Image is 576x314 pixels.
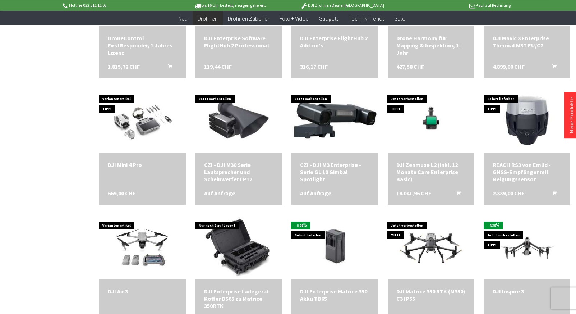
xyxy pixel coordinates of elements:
[493,190,525,197] span: 2.339,00 CHF
[568,97,575,133] a: Neue Produkte
[204,288,273,309] a: DJI Enterprise Ladegerät Koffer BS65 zu Matrice 350RTK 1.253,64 CHF In den Warenkorb
[396,161,466,183] div: DJI Zenmuse L2 (inkl. 12 Monate Care Enterprise Basic)
[314,11,344,26] a: Gadgets
[396,288,466,302] div: DJI Matrice 350 RTK (M350) C3 IP55
[102,88,183,153] img: DJI Mini 4 Pro
[291,91,378,149] img: CZI - DJI M3 Enterprise - Serie GL 10 Gimbal Spotlight
[388,96,474,145] img: DJI Zenmuse L2 (inkl. 12 Monate Care Enterprise Basic)
[396,35,466,56] a: Drone Harmony für Mapping & Inspektion, 1-Jahr 427,58 CHF
[108,288,177,295] div: DJI Air 3
[108,35,177,56] div: DroneControl FirstResponder, 1 Jahres Lizenz
[300,35,369,49] a: DJI Enterprise FlightHub 2 Add-on's 316,17 CHF
[193,11,223,26] a: Drohnen
[300,35,369,49] div: DJI Enterprise FlightHub 2 Add-on's
[280,14,309,22] span: Foto + Video
[448,190,465,199] button: In den Warenkorb
[493,161,562,183] a: REACH RS3 von Emlid - GNSS-Empfänger mit Neigungssensor 2.339,00 CHF In den Warenkorb
[388,222,474,271] img: DJI Matrice 350 RTK (M350) C3 IP55
[174,1,286,10] p: Bis 16 Uhr bestellt, morgen geliefert.
[396,161,466,183] a: DJI Zenmuse L2 (inkl. 12 Monate Care Enterprise Basic) 14.041,96 CHF In den Warenkorb
[493,35,562,49] a: DJI Mavic 3 Enterprise Thermal M3T EU/C2 4.899,00 CHF In den Warenkorb
[275,11,314,26] a: Foto + Video
[108,35,177,56] a: DroneControl FirstResponder, 1 Jahres Lizenz 1.815,72 CHF In den Warenkorb
[228,14,269,22] span: Drohnen Zubehör
[484,222,571,271] img: DJI Inspire 3
[300,288,369,302] a: DJI Enterprise Matrice 350 Akku TB65 859,00 CHF In den Warenkorb
[396,288,466,302] a: DJI Matrice 350 RTK (M350) C3 IP55 8.899,00 CHF In den Warenkorb
[395,14,405,22] span: Sale
[108,161,177,168] div: DJI Mini 4 Pro
[204,161,273,183] div: CZI - DJI M30 Serie Lautsprecher und Scheinwerfer LP12
[300,161,369,183] div: CZI - DJI M3 Enterprise - Serie GL 10 Gimbal Spotlight
[286,1,398,10] p: DJI Drohnen Dealer [GEOGRAPHIC_DATA]
[390,11,410,26] a: Sale
[223,11,275,26] a: Drohnen Zubehör
[108,288,177,295] a: DJI Air 3 1.254,64 CHF
[108,63,140,70] span: 1.815,72 CHF
[493,288,562,295] a: DJI Inspire 3 15.355,82 CHF In den Warenkorb
[294,214,375,279] img: DJI Enterprise Matrice 350 Akku TB65
[195,89,282,151] img: CZI - DJI M30 Serie Lautsprecher und Scheinwerfer LP12
[493,35,562,49] div: DJI Mavic 3 Enterprise Thermal M3T EU/C2
[108,161,177,168] a: DJI Mini 4 Pro 669,00 CHF
[204,35,273,49] div: DJI Enterprise Software FlightHub 2 Professional
[493,161,562,183] div: REACH RS3 von Emlid - GNSS-Empfänger mit Neigungssensor
[300,63,328,70] span: 316,17 CHF
[204,63,232,70] span: 119,44 CHF
[396,35,466,56] div: Drone Harmony für Mapping & Inspektion, 1-Jahr
[178,14,188,22] span: Neu
[300,288,369,302] div: DJI Enterprise Matrice 350 Akku TB65
[396,190,431,197] span: 14.041,96 CHF
[495,88,559,153] img: REACH RS3 von Emlid - GNSS-Empfänger mit Neigungssensor
[62,1,174,10] p: Hotline 032 511 11 03
[493,288,562,295] div: DJI Inspire 3
[198,214,279,279] img: DJI Enterprise Ladegerät Koffer BS65 zu Matrice 350RTK
[544,63,561,72] button: In den Warenkorb
[110,214,175,279] img: DJI Air 3
[108,190,135,197] span: 669,00 CHF
[300,190,331,197] span: Auf Anfrage
[204,161,273,183] a: CZI - DJI M30 Serie Lautsprecher und Scheinwerfer LP12 Auf Anfrage
[349,14,384,22] span: Technik-Trends
[204,288,273,309] div: DJI Enterprise Ladegerät Koffer BS65 zu Matrice 350RTK
[493,63,525,70] span: 4.899,00 CHF
[344,11,390,26] a: Technik-Trends
[544,190,561,199] button: In den Warenkorb
[319,14,338,22] span: Gadgets
[173,11,193,26] a: Neu
[396,63,424,70] span: 427,58 CHF
[204,35,273,49] a: DJI Enterprise Software FlightHub 2 Professional 119,44 CHF
[159,63,176,72] button: In den Warenkorb
[300,161,369,183] a: CZI - DJI M3 Enterprise - Serie GL 10 Gimbal Spotlight Auf Anfrage
[198,14,218,22] span: Drohnen
[398,1,511,10] p: Kauf auf Rechnung
[204,190,235,197] span: Auf Anfrage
